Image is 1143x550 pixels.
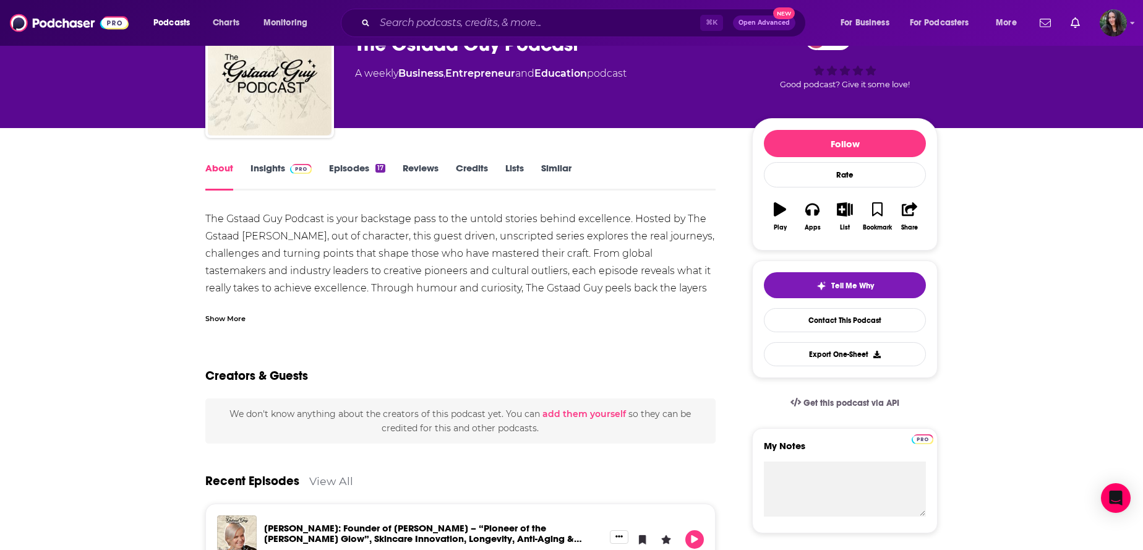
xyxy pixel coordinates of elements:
span: Podcasts [153,14,190,32]
button: open menu [832,13,905,33]
button: Show More Button [610,530,628,544]
div: The Gstaad Guy Podcast is your backstage pass to the untold stories behind excellence. Hosted by ... [205,210,716,384]
span: We don't know anything about the creators of this podcast yet . You can so they can be credited f... [229,408,691,433]
a: Similar [541,162,571,191]
div: Play [774,224,787,231]
a: About [205,162,233,191]
span: Get this podcast via API [803,398,899,408]
a: Reviews [403,162,439,191]
div: Share [901,224,918,231]
a: Education [534,67,587,79]
button: Leave a Rating [657,530,675,549]
div: Bookmark [863,224,892,231]
button: Apps [796,194,828,239]
button: Share [894,194,926,239]
span: More [996,14,1017,32]
span: New [773,7,795,19]
img: Podchaser Pro [290,164,312,174]
span: For Business [841,14,889,32]
button: Follow [764,130,926,157]
div: Apps [805,224,821,231]
div: A weekly podcast [355,66,627,81]
img: Podchaser - Follow, Share and Rate Podcasts [10,11,129,35]
button: open menu [902,13,987,33]
button: Open AdvancedNew [733,15,795,30]
img: The Gstaad Guy Podcast [208,12,332,135]
span: and [515,67,534,79]
a: Charts [205,13,247,33]
a: InsightsPodchaser Pro [250,162,312,191]
a: Credits [456,162,488,191]
a: Entrepreneur [445,67,515,79]
input: Search podcasts, credits, & more... [375,13,700,33]
button: Play [764,194,796,239]
button: open menu [987,13,1032,33]
div: Open Intercom Messenger [1101,483,1131,513]
button: Show profile menu [1100,9,1127,37]
span: Good podcast? Give it some love! [780,80,910,89]
a: Pro website [912,432,933,444]
img: Podchaser Pro [912,434,933,444]
div: Search podcasts, credits, & more... [353,9,818,37]
button: add them yourself [542,409,626,419]
button: List [829,194,861,239]
img: tell me why sparkle [816,281,826,291]
label: My Notes [764,440,926,462]
div: List [840,224,850,231]
span: Monitoring [263,14,307,32]
span: Tell Me Why [831,281,874,291]
img: User Profile [1100,9,1127,37]
span: ⌘ K [700,15,723,31]
a: Lists [505,162,524,191]
a: Recent Episodes [205,473,299,489]
span: , [443,67,445,79]
button: Bookmark Episode [633,530,652,549]
a: Show notifications dropdown [1035,12,1056,33]
button: tell me why sparkleTell Me Why [764,272,926,298]
button: Bookmark [861,194,893,239]
h2: Creators & Guests [205,368,308,384]
button: open menu [255,13,323,33]
a: Contact This Podcast [764,308,926,332]
button: Play [685,530,704,549]
button: open menu [145,13,206,33]
a: Business [398,67,443,79]
a: Get this podcast via API [781,388,909,418]
span: For Podcasters [910,14,969,32]
span: Open Advanced [738,20,790,26]
a: Show notifications dropdown [1066,12,1085,33]
div: 17 [375,164,385,173]
a: Episodes17 [329,162,385,191]
span: Logged in as elenadreamday [1100,9,1127,37]
span: Charts [213,14,239,32]
div: 67Good podcast? Give it some love! [752,20,938,97]
div: Rate [764,162,926,187]
button: Export One-Sheet [764,342,926,366]
a: View All [309,475,353,488]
